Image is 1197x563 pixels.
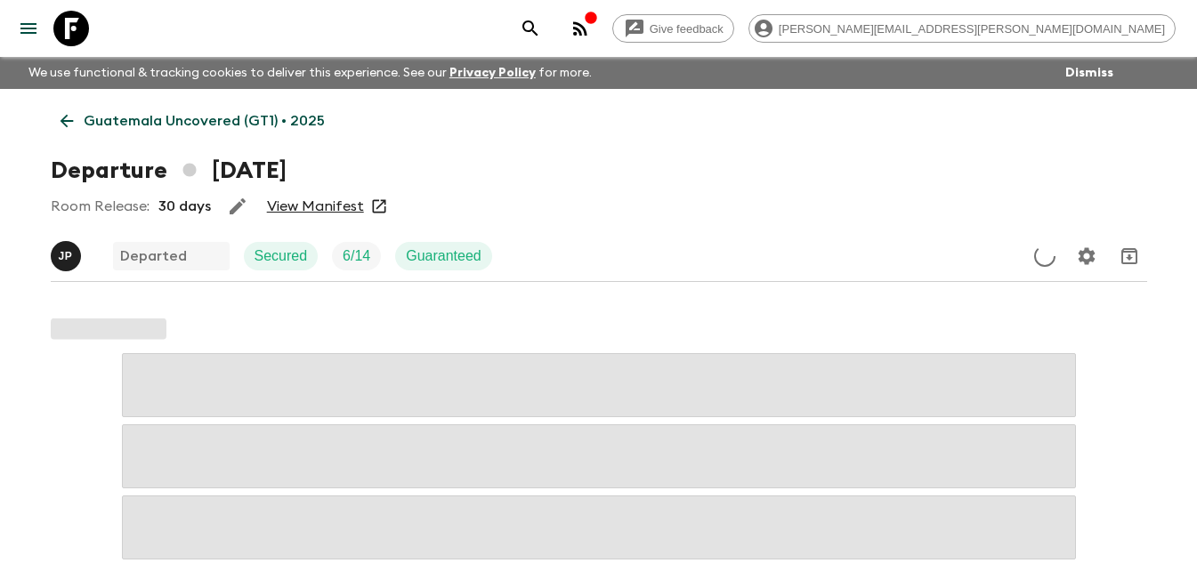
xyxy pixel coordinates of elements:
[769,22,1175,36] span: [PERSON_NAME][EMAIL_ADDRESS][PERSON_NAME][DOMAIN_NAME]
[748,14,1176,43] div: [PERSON_NAME][EMAIL_ADDRESS][PERSON_NAME][DOMAIN_NAME]
[640,22,733,36] span: Give feedback
[84,110,325,132] p: Guatemala Uncovered (GT1) • 2025
[51,246,85,261] span: Julio Posadas
[11,11,46,46] button: menu
[1069,238,1104,274] button: Settings
[406,245,481,267] p: Guaranteed
[1061,60,1118,85] button: Dismiss
[513,11,548,46] button: search adventures
[51,153,287,189] h1: Departure [DATE]
[244,242,319,270] div: Secured
[343,245,370,267] p: 6 / 14
[612,14,734,43] a: Give feedback
[255,245,308,267] p: Secured
[267,197,364,215] a: View Manifest
[21,57,599,89] p: We use functional & tracking cookies to deliver this experience. See our for more.
[1112,238,1147,274] button: Archive (Completed, Cancelled or Unsynced Departures only)
[120,245,187,267] p: Departed
[51,196,150,217] p: Room Release:
[1027,238,1063,274] button: Update Price, Early Bird Discount and Costs
[332,242,381,270] div: Trip Fill
[449,67,536,79] a: Privacy Policy
[51,103,335,139] a: Guatemala Uncovered (GT1) • 2025
[158,196,211,217] p: 30 days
